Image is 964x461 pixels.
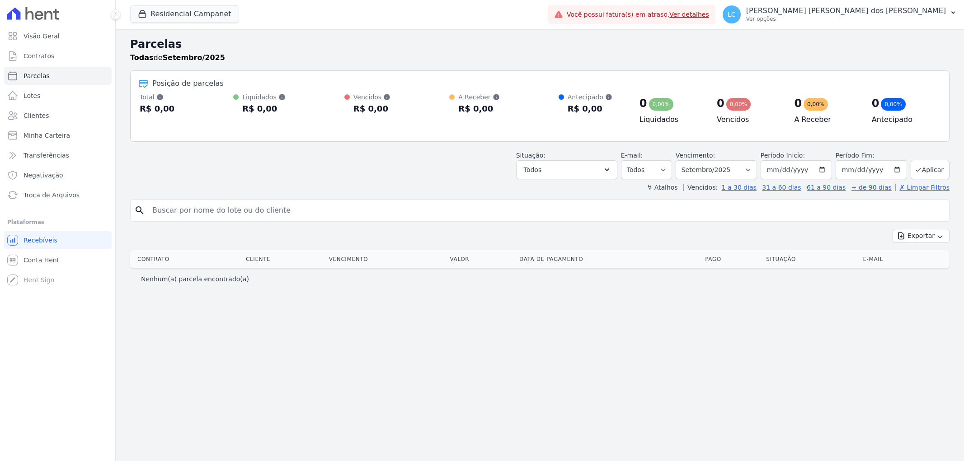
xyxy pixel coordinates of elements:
[621,152,643,159] label: E-mail:
[24,71,50,80] span: Parcelas
[353,102,390,116] div: R$ 0,00
[24,131,70,140] span: Minha Carteira
[130,5,239,23] button: Residencial Campanet
[640,114,702,125] h4: Liquidados
[761,152,805,159] label: Período Inicío:
[4,107,112,125] a: Clientes
[568,93,612,102] div: Antecipado
[746,6,946,15] p: [PERSON_NAME] [PERSON_NAME] dos [PERSON_NAME]
[4,166,112,184] a: Negativação
[242,93,286,102] div: Liquidados
[649,98,673,111] div: 0,00%
[676,152,715,159] label: Vencimento:
[4,231,112,249] a: Recebíveis
[130,36,950,52] h2: Parcelas
[516,160,617,179] button: Todos
[717,114,780,125] h4: Vencidos
[715,2,964,27] button: LC [PERSON_NAME] [PERSON_NAME] dos [PERSON_NAME] Ver opções
[640,96,647,111] div: 0
[851,184,892,191] a: + de 90 dias
[872,96,879,111] div: 0
[728,11,736,18] span: LC
[24,51,54,61] span: Contratos
[4,126,112,144] a: Minha Carteira
[911,160,950,179] button: Aplicar
[4,47,112,65] a: Contratos
[163,53,225,62] strong: Setembro/2025
[147,201,945,219] input: Buscar por nome do lote ou do cliente
[683,184,718,191] label: Vencidos:
[881,98,905,111] div: 0,00%
[746,15,946,23] p: Ver opções
[762,184,801,191] a: 31 a 60 dias
[353,93,390,102] div: Vencidos
[458,102,499,116] div: R$ 0,00
[140,102,174,116] div: R$ 0,00
[130,52,225,63] p: de
[140,93,174,102] div: Total
[762,250,859,268] th: Situação
[794,114,857,125] h4: A Receber
[726,98,751,111] div: 0,00%
[447,250,516,268] th: Valor
[4,251,112,269] a: Conta Hent
[7,217,108,228] div: Plataformas
[872,114,935,125] h4: Antecipado
[722,184,757,191] a: 1 a 30 dias
[836,151,907,160] label: Período Fim:
[4,67,112,85] a: Parcelas
[242,250,325,268] th: Cliente
[134,205,145,216] i: search
[24,191,80,200] span: Troca de Arquivos
[895,184,950,191] a: ✗ Limpar Filtros
[4,146,112,164] a: Transferências
[567,10,709,19] span: Você possui fatura(s) em atraso.
[24,91,41,100] span: Lotes
[4,87,112,105] a: Lotes
[669,11,709,18] a: Ver detalhes
[717,96,724,111] div: 0
[859,250,931,268] th: E-mail
[24,236,57,245] span: Recebíveis
[24,256,59,265] span: Conta Hent
[152,78,224,89] div: Posição de parcelas
[141,275,249,284] p: Nenhum(a) parcela encontrado(a)
[458,93,499,102] div: A Receber
[804,98,828,111] div: 0,00%
[516,250,701,268] th: Data de Pagamento
[807,184,846,191] a: 61 a 90 dias
[24,151,69,160] span: Transferências
[325,250,447,268] th: Vencimento
[893,229,950,243] button: Exportar
[4,186,112,204] a: Troca de Arquivos
[24,111,49,120] span: Clientes
[242,102,286,116] div: R$ 0,00
[794,96,802,111] div: 0
[647,184,677,191] label: ↯ Atalhos
[24,32,60,41] span: Visão Geral
[701,250,762,268] th: Pago
[568,102,612,116] div: R$ 0,00
[524,164,541,175] span: Todos
[4,27,112,45] a: Visão Geral
[516,152,545,159] label: Situação:
[24,171,63,180] span: Negativação
[130,250,242,268] th: Contrato
[130,53,154,62] strong: Todas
